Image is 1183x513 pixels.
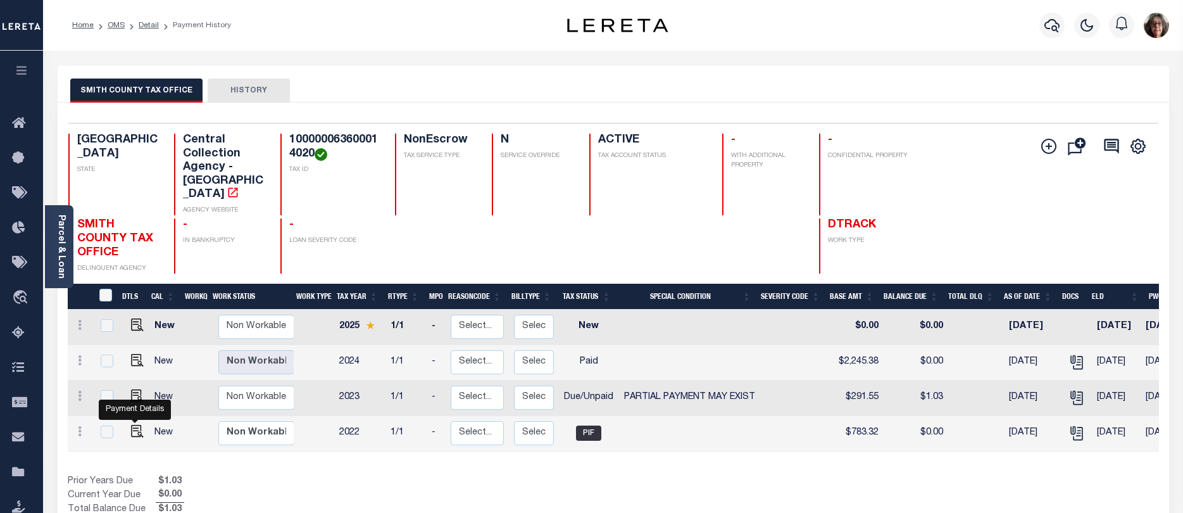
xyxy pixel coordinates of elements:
[1092,345,1141,381] td: [DATE]
[1004,381,1061,416] td: [DATE]
[291,284,332,310] th: Work Type
[830,381,884,416] td: $291.55
[1092,310,1141,345] td: [DATE]
[289,165,380,175] p: TAX ID
[366,321,375,329] img: Star.svg
[828,151,910,161] p: CONFIDENTIAL PROPERTY
[1004,345,1061,381] td: [DATE]
[77,134,160,161] h4: [GEOGRAPHIC_DATA]
[108,22,125,29] a: OMS
[731,151,804,170] p: WITH ADDITIONAL PROPERTY
[567,18,668,32] img: logo-dark.svg
[180,284,208,310] th: WorkQ
[117,284,146,310] th: DTLS
[334,381,385,416] td: 2023
[385,381,427,416] td: 1/1
[77,219,153,258] span: SMITH COUNTY TAX OFFICE
[183,219,187,231] span: -
[334,310,385,345] td: 2025
[427,381,446,416] td: -
[56,215,65,279] a: Parcel & Loan
[1087,284,1144,310] th: ELD: activate to sort column ascending
[72,22,94,29] a: Home
[825,284,879,310] th: Base Amt: activate to sort column ascending
[424,284,443,310] th: MPO
[830,310,884,345] td: $0.00
[289,219,294,231] span: -
[506,284,556,310] th: BillType: activate to sort column ascending
[884,381,948,416] td: $1.03
[156,475,184,489] span: $1.03
[149,381,184,416] td: New
[427,310,446,345] td: -
[208,79,290,103] button: HISTORY
[149,416,184,452] td: New
[879,284,943,310] th: Balance Due: activate to sort column ascending
[385,416,427,452] td: 1/1
[77,165,160,175] p: STATE
[756,284,825,310] th: Severity Code: activate to sort column ascending
[443,284,506,310] th: ReasonCode: activate to sort column ascending
[139,22,159,29] a: Detail
[12,290,32,307] i: travel_explore
[289,236,380,246] p: LOAN SEVERITY CODE
[828,236,910,246] p: WORK TYPE
[68,475,156,489] td: Prior Years Due
[828,219,876,231] span: DTRACK
[68,284,92,310] th: &nbsp;&nbsp;&nbsp;&nbsp;&nbsp;&nbsp;&nbsp;&nbsp;&nbsp;&nbsp;
[159,20,231,31] li: Payment History
[556,284,616,310] th: Tax Status: activate to sort column ascending
[624,393,755,402] span: PARTIAL PAYMENT MAY EXIST
[427,345,446,381] td: -
[576,426,601,441] span: PIF
[884,310,948,345] td: $0.00
[404,151,477,161] p: TAX SERVICE TYPE
[731,134,735,146] span: -
[1057,284,1087,310] th: Docs
[385,345,427,381] td: 1/1
[289,134,380,161] h4: 100000063600014020
[68,488,156,502] td: Current Year Due
[146,284,180,310] th: CAL: activate to sort column ascending
[77,264,160,274] p: DELINQUENT AGENCY
[149,310,184,345] td: New
[598,134,708,148] h4: ACTIVE
[334,416,385,452] td: 2022
[383,284,424,310] th: RType: activate to sort column ascending
[559,310,618,345] td: New
[884,345,948,381] td: $0.00
[501,151,573,161] p: SERVICE OVERRIDE
[156,488,184,502] span: $0.00
[559,381,618,416] td: Due/Unpaid
[92,284,118,310] th: &nbsp;
[149,345,184,381] td: New
[332,284,383,310] th: Tax Year: activate to sort column ascending
[385,310,427,345] td: 1/1
[1004,310,1061,345] td: [DATE]
[427,416,446,452] td: -
[884,416,948,452] td: $0.00
[183,206,265,215] p: AGENCY WEBSITE
[404,134,477,148] h4: NonEscrow
[830,416,884,452] td: $783.32
[828,134,832,146] span: -
[99,400,171,420] div: Payment Details
[830,345,884,381] td: $2,245.38
[999,284,1057,310] th: As of Date: activate to sort column ascending
[1004,416,1061,452] td: [DATE]
[501,134,573,148] h4: N
[208,284,293,310] th: Work Status
[943,284,999,310] th: Total DLQ: activate to sort column ascending
[70,79,203,103] button: SMITH COUNTY TAX OFFICE
[183,134,265,202] h4: Central Collection Agency - [GEOGRAPHIC_DATA]
[1092,416,1141,452] td: [DATE]
[334,345,385,381] td: 2024
[598,151,708,161] p: TAX ACCOUNT STATUS
[1092,381,1141,416] td: [DATE]
[183,236,265,246] p: IN BANKRUPTCY
[616,284,756,310] th: Special Condition: activate to sort column ascending
[559,345,618,381] td: Paid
